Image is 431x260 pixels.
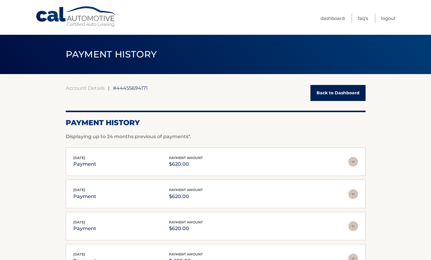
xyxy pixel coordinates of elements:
p: $620.00 [169,160,203,168]
span: payment amount [169,156,203,160]
a: Logout [381,13,396,23]
h2: Payment History [66,118,366,127]
span: payment amount [169,188,203,192]
p: payment [73,224,96,233]
span: payment amount [169,252,203,256]
a: FAQ's [358,13,368,23]
span: [DATE] [73,252,85,256]
span: payment amount [169,220,203,224]
a: Account Details [66,85,105,91]
p: payment [73,160,96,168]
a: Cal Automotive [35,6,117,28]
span: [DATE] [73,188,85,192]
span: | [108,85,110,91]
img: accordion-rest.svg [348,189,358,199]
span: [DATE] [73,156,85,160]
a: Dashboard [320,13,345,23]
img: accordion-rest.svg [348,157,358,167]
img: accordion-rest.svg [348,221,358,231]
p: $620.00 [169,224,203,233]
span: [DATE] [73,220,85,224]
p: Displaying up to 24 months previous of payments*. [66,133,366,140]
a: Back to Dashboard [310,85,366,101]
p: $620.00 [169,192,203,201]
span: PAYMENT HISTORY [66,49,157,60]
p: payment [73,192,96,201]
span: #44455694171 [113,85,148,91]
